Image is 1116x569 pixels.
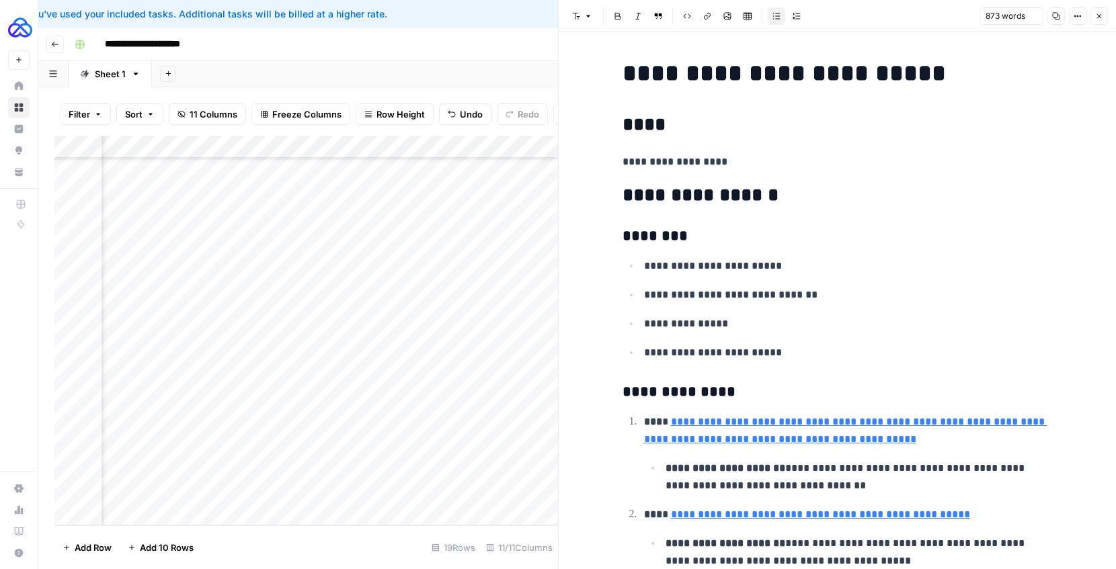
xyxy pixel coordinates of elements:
a: Settings [8,478,30,499]
button: Workspace: AUQ [8,11,30,44]
span: 11 Columns [190,107,237,121]
span: 873 words [986,10,1025,22]
span: Row Height [376,107,425,121]
span: Filter [69,107,90,121]
a: Usage [8,499,30,521]
div: 19 Rows [426,537,481,558]
span: Freeze Columns [272,107,342,121]
a: Sheet 1 [69,60,152,87]
button: Filter [60,103,111,125]
button: Row Height [356,103,434,125]
span: Sort [125,107,143,121]
button: Sort [116,103,163,125]
a: Home [8,75,30,97]
button: 11 Columns [169,103,246,125]
div: You've used your included tasks. Additional tasks will be billed at a higher rate. [11,7,694,21]
button: Undo [439,103,491,125]
span: Undo [460,107,483,121]
div: 11/11 Columns [481,537,558,558]
button: Redo [497,103,548,125]
a: Opportunities [8,140,30,161]
a: Learning Hub [8,521,30,542]
button: Help + Support [8,542,30,564]
button: Freeze Columns [251,103,350,125]
button: Add 10 Rows [120,537,202,558]
span: Add Row [75,541,112,554]
a: Your Data [8,161,30,183]
button: Add Row [54,537,120,558]
a: Insights [8,118,30,140]
img: AUQ Logo [8,15,32,40]
div: Sheet 1 [95,67,126,81]
a: Browse [8,97,30,118]
span: Redo [518,107,539,121]
span: Add 10 Rows [140,541,194,554]
button: 873 words [980,7,1043,25]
